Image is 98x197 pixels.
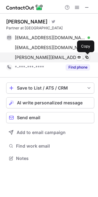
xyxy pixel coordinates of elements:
[17,115,40,120] span: Send email
[6,82,94,94] button: save-profile-one-click
[6,19,47,25] div: [PERSON_NAME]
[17,86,84,90] div: Save to List / ATS / CRM
[15,55,85,60] span: [PERSON_NAME][EMAIL_ADDRESS][DOMAIN_NAME]
[6,112,94,123] button: Send email
[15,35,85,40] span: [EMAIL_ADDRESS][DOMAIN_NAME]
[6,127,94,138] button: Add to email campaign
[16,156,92,161] span: Notes
[6,142,94,150] button: Find work email
[66,64,90,70] button: Reveal Button
[6,97,94,108] button: AI write personalized message
[15,45,85,50] span: [EMAIL_ADDRESS][DOMAIN_NAME]
[17,130,66,135] span: Add to email campaign
[6,4,43,11] img: ContactOut v5.3.10
[17,100,83,105] span: AI write personalized message
[6,25,94,31] div: Partner at [GEOGRAPHIC_DATA]
[16,143,92,149] span: Find work email
[6,154,94,163] button: Notes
